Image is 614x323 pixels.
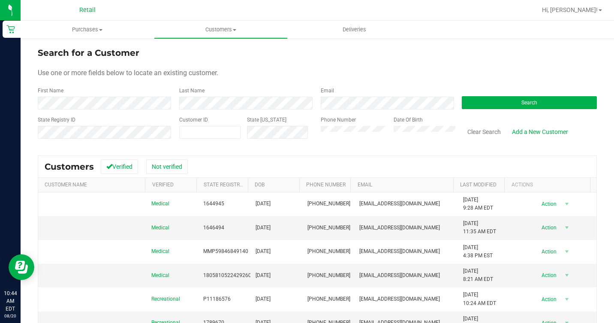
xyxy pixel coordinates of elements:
[101,159,138,174] button: Verified
[460,182,497,188] a: Last Modified
[562,222,572,234] span: select
[256,224,271,232] span: [DATE]
[179,116,208,124] label: Customer ID
[512,182,587,188] div: Actions
[307,247,350,256] span: [PHONE_NUMBER]
[534,269,562,281] span: Action
[38,69,218,77] span: Use one or more fields below to locate an existing customer.
[203,224,224,232] span: 1646494
[307,271,350,280] span: [PHONE_NUMBER]
[463,219,496,236] span: [DATE] 11:35 AM EDT
[151,200,169,208] span: Medical
[21,21,154,39] a: Purchases
[534,293,562,305] span: Action
[463,244,493,260] span: [DATE] 4:38 PM EST
[256,247,271,256] span: [DATE]
[247,116,286,124] label: State [US_STATE]
[146,159,188,174] button: Not verified
[534,246,562,258] span: Action
[4,289,17,313] p: 10:44 AM EDT
[463,196,493,212] span: [DATE] 9:28 AM EDT
[6,25,15,34] inline-svg: Retail
[562,246,572,258] span: select
[463,291,496,307] span: [DATE] 10:24 AM EDT
[521,100,537,106] span: Search
[307,224,350,232] span: [PHONE_NUMBER]
[203,295,231,303] span: P11186576
[38,48,139,58] span: Search for a Customer
[151,224,169,232] span: Medical
[288,21,421,39] a: Deliveries
[256,200,271,208] span: [DATE]
[79,6,96,14] span: Retail
[359,247,440,256] span: [EMAIL_ADDRESS][DOMAIN_NAME]
[45,161,94,172] span: Customers
[462,125,506,139] button: Clear Search
[321,87,334,94] label: Email
[256,271,271,280] span: [DATE]
[204,182,249,188] a: State Registry Id
[358,182,372,188] a: Email
[151,295,180,303] span: Recreational
[203,247,248,256] span: MMP59846849140
[562,293,572,305] span: select
[255,182,265,188] a: DOB
[21,26,154,34] span: Purchases
[506,125,574,139] a: Add a New Customer
[151,271,169,280] span: Medical
[203,271,251,280] span: 1805810522429260
[394,116,423,124] label: Date Of Birth
[38,116,75,124] label: State Registry ID
[463,267,493,283] span: [DATE] 8:21 AM EDT
[38,87,63,94] label: First Name
[359,200,440,208] span: [EMAIL_ADDRESS][DOMAIN_NAME]
[154,26,287,34] span: Customers
[562,198,572,210] span: select
[534,198,562,210] span: Action
[152,182,174,188] a: Verified
[321,116,356,124] label: Phone Number
[306,182,346,188] a: Phone Number
[9,254,34,280] iframe: Resource center
[534,222,562,234] span: Action
[307,200,350,208] span: [PHONE_NUMBER]
[359,224,440,232] span: [EMAIL_ADDRESS][DOMAIN_NAME]
[462,96,597,109] button: Search
[542,6,598,13] span: Hi, [PERSON_NAME]!
[4,313,17,319] p: 08/20
[256,295,271,303] span: [DATE]
[45,182,87,188] a: Customer Name
[154,21,287,39] a: Customers
[307,295,350,303] span: [PHONE_NUMBER]
[151,247,169,256] span: Medical
[359,271,440,280] span: [EMAIL_ADDRESS][DOMAIN_NAME]
[562,269,572,281] span: select
[179,87,205,94] label: Last Name
[203,200,224,208] span: 1644945
[359,295,440,303] span: [EMAIL_ADDRESS][DOMAIN_NAME]
[331,26,378,34] span: Deliveries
